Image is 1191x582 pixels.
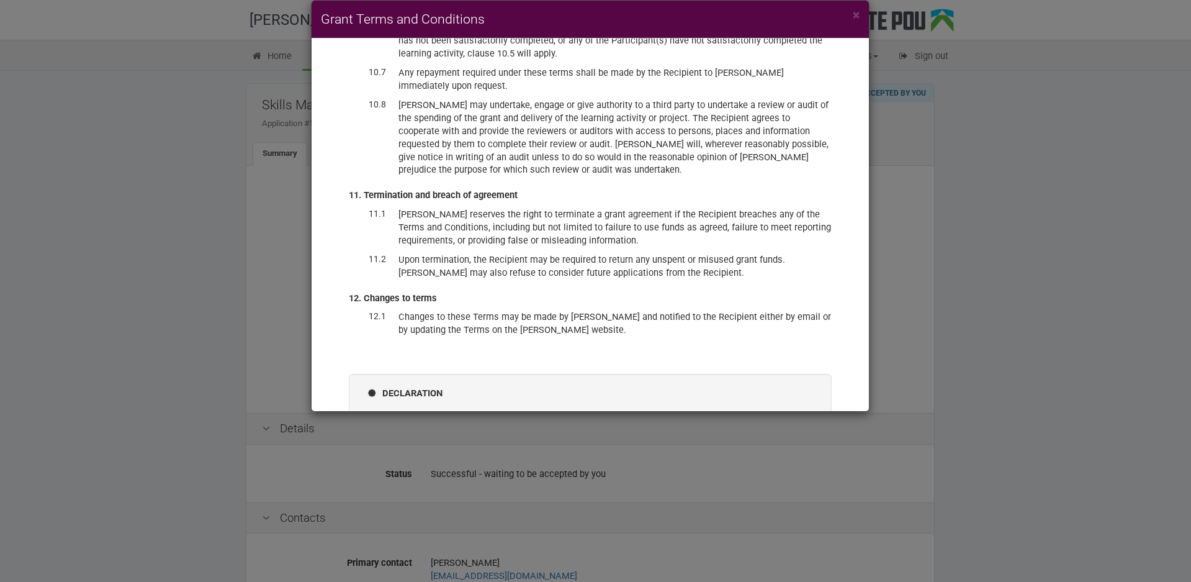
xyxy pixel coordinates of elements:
[349,253,386,266] dt: 11.2
[398,311,832,337] dd: Changes to these Terms may be made by [PERSON_NAME] and notified to the Recipient either by email...
[349,99,386,111] dt: 10.8
[398,253,832,280] dd: Upon termination, the Recipient may be required to return any unspent or misused grant funds. [PE...
[349,311,386,323] dt: 12.1
[368,387,812,400] div: Declaration
[398,99,832,177] dd: [PERSON_NAME] may undertake, engage or give authority to a third party to undertake a review or a...
[398,66,832,93] dd: Any repayment required under these terms shall be made by the Recipient to [PERSON_NAME] immediat...
[853,9,860,22] button: Close
[853,7,860,22] span: ×
[349,66,386,79] dt: 10.7
[349,292,832,305] div: 12. Changes to terms
[398,208,832,247] dd: [PERSON_NAME] reserves the right to terminate a grant agreement if the Recipient breaches any of ...
[349,208,386,221] dt: 11.1
[321,10,860,29] h4: Grant Terms and Conditions
[349,189,832,202] div: 11. Termination and breach of agreement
